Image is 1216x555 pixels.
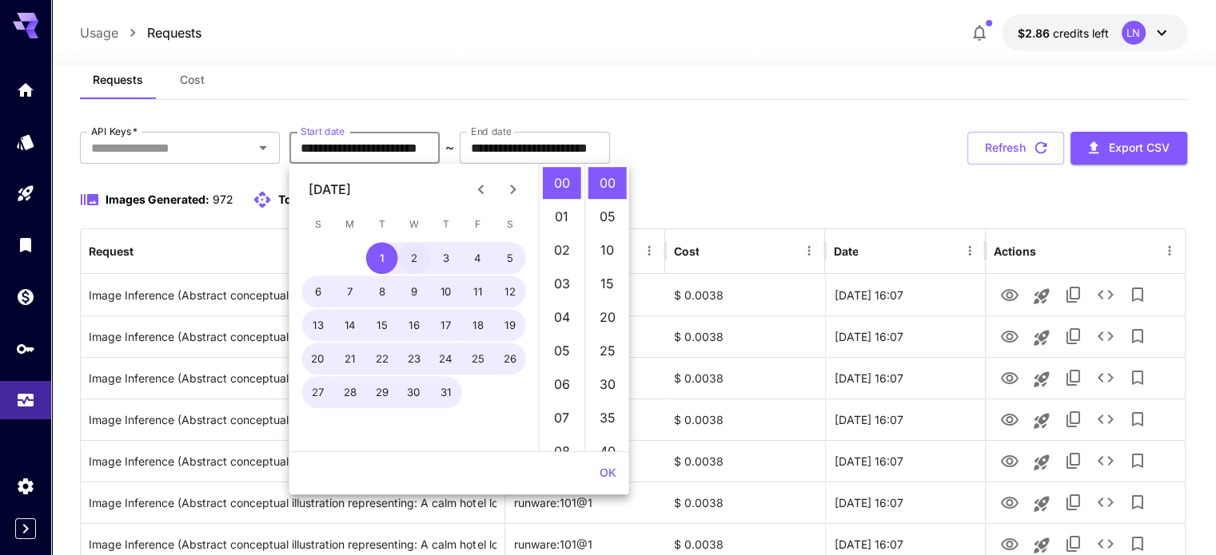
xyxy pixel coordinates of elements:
li: 4 hours [543,301,581,333]
button: 25 [462,343,494,375]
li: 2 hours [543,234,581,266]
button: 23 [398,343,430,375]
span: 972 [213,192,233,206]
div: Library [16,235,35,255]
button: 20 [302,343,334,375]
div: Cost [673,244,699,258]
div: $ 0.0038 [665,315,825,357]
button: Menu [798,240,820,262]
button: 27 [302,376,334,408]
button: Menu [638,240,660,262]
button: 13 [302,309,334,341]
button: Copy TaskUUID [1058,320,1090,352]
button: 16 [398,309,430,341]
li: 20 minutes [588,301,627,333]
button: Add to library [1122,486,1154,518]
button: 12 [494,276,526,307]
li: 15 minutes [588,268,627,299]
span: Friday [464,208,492,240]
button: 11 [462,276,494,307]
div: Request [89,244,134,258]
span: Saturday [496,208,524,240]
button: See details [1090,320,1122,352]
div: Models [16,132,35,152]
li: 5 hours [543,335,581,367]
button: 4 [462,242,494,274]
div: Date [833,244,858,258]
button: Add to library [1122,279,1154,311]
div: [DATE] [309,180,351,199]
div: Usage [16,385,35,405]
button: 2 [398,242,430,274]
button: Next month [497,173,529,205]
li: 3 hours [543,268,581,299]
button: 30 [398,376,430,408]
button: 26 [494,343,526,375]
div: Playground [16,184,35,204]
button: 10 [430,276,462,307]
div: API Keys [16,334,35,354]
button: 21 [334,343,366,375]
a: Requests [147,23,201,42]
a: Usage [80,23,118,42]
div: Click to copy prompt [89,441,496,482]
button: See details [1090,362,1122,394]
button: 5 [494,242,526,274]
div: Click to copy prompt [89,275,496,315]
button: 3 [430,242,462,274]
span: Monday [336,208,365,240]
p: ~ [445,138,454,157]
button: Expand sidebar [15,518,36,539]
div: Click to copy prompt [89,358,496,398]
button: Copy TaskUUID [1058,486,1090,518]
button: 6 [302,276,334,307]
button: Launch in playground [1026,405,1058,437]
span: credits left [1053,26,1109,40]
button: Sort [859,240,882,262]
div: 02 Sep, 2025 16:07 [825,357,985,398]
ul: Select minutes [584,164,629,451]
button: Launch in playground [1026,322,1058,354]
div: Actions [994,244,1036,258]
button: 18 [462,309,494,341]
button: Launch in playground [1026,446,1058,478]
div: runware:101@1 [505,482,665,523]
button: 24 [430,343,462,375]
div: 02 Sep, 2025 16:07 [825,482,985,523]
button: 7 [334,276,366,307]
button: Add to library [1122,320,1154,352]
button: 17 [430,309,462,341]
div: 02 Sep, 2025 16:07 [825,274,985,315]
span: Cost [180,73,205,87]
div: $2.8632 [1018,25,1109,42]
li: 25 minutes [588,335,627,367]
li: 5 minutes [588,200,627,232]
div: LN [1122,21,1146,45]
li: 8 hours [543,435,581,467]
button: Add to library [1122,362,1154,394]
button: Copy TaskUUID [1058,279,1090,311]
button: See details [1090,445,1122,477]
button: View Image [994,361,1026,394]
span: Total API requests: [278,192,381,206]
button: View Image [994,444,1026,477]
span: Images Generated: [106,192,209,206]
button: View Image [994,278,1026,311]
button: 1 [366,242,398,274]
li: 1 hours [543,200,581,232]
span: Thursday [432,208,460,240]
span: $2.86 [1018,26,1053,40]
li: 30 minutes [588,368,627,400]
li: 10 minutes [588,234,627,266]
button: Sort [135,240,157,262]
button: Add to library [1122,403,1154,435]
li: 40 minutes [588,435,627,467]
button: Export CSV [1070,132,1187,165]
li: 0 hours [543,167,581,199]
button: View Image [994,319,1026,352]
button: OK [593,458,623,488]
button: Launch in playground [1026,488,1058,520]
button: 28 [334,376,366,408]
